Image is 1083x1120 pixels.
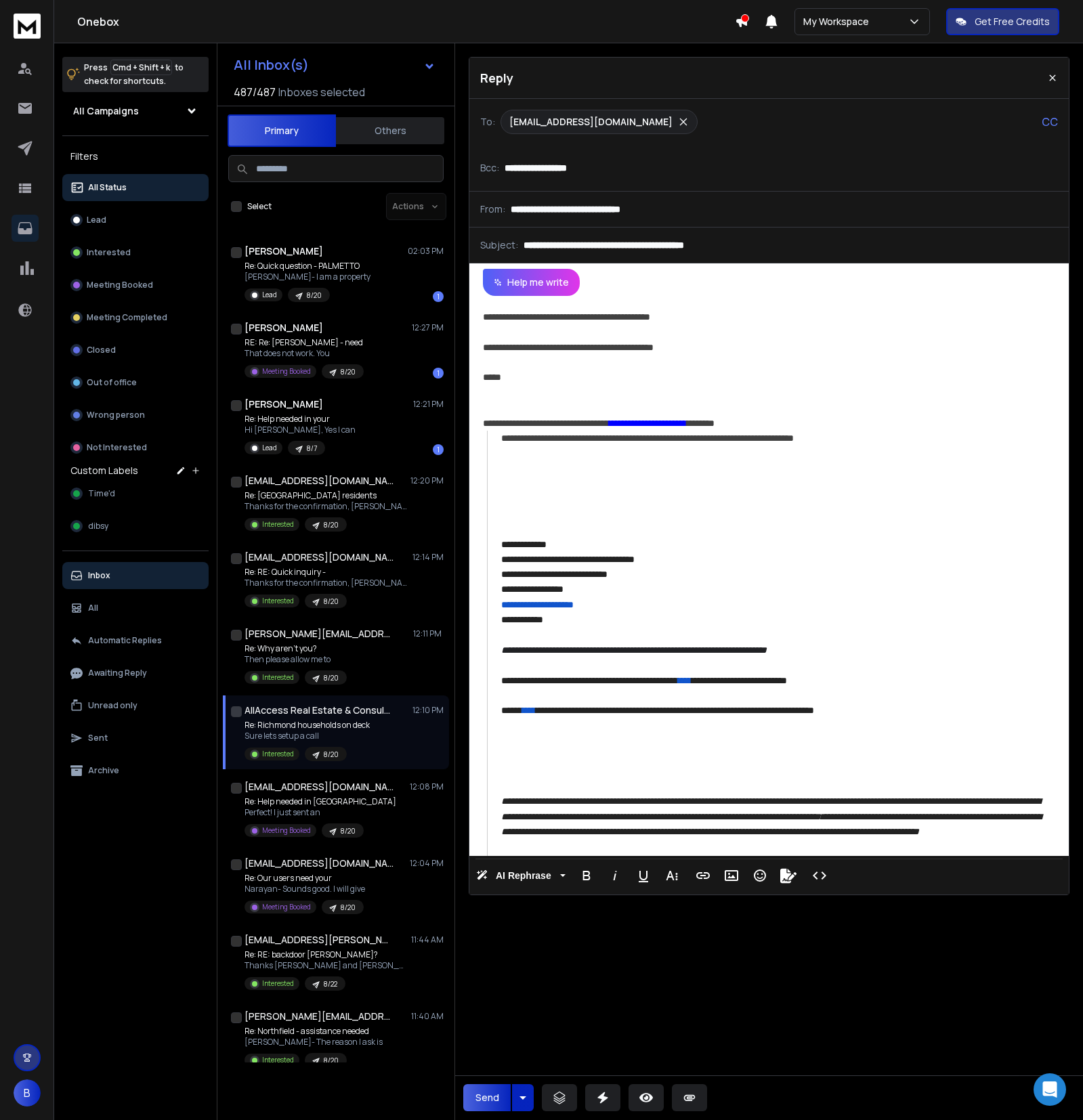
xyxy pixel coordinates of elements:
p: 8/20 [324,597,339,607]
p: 8/7 [307,444,317,454]
p: 8/20 [324,520,339,530]
button: Others [336,116,444,146]
div: Open Intercom Messenger [1034,1073,1066,1106]
p: [PERSON_NAME]- I am a property [245,272,370,282]
span: Cmd + Shift + k [110,60,172,75]
span: dibsy [88,521,108,532]
button: Archive [62,757,209,784]
p: Narayan- Sounds good. I will give [245,884,365,895]
p: RE: Re: [PERSON_NAME] - need [245,337,364,348]
button: B [14,1079,41,1106]
p: 8/20 [324,1056,339,1066]
div: 1 [433,368,444,379]
h3: Inboxes selected [278,84,365,100]
h1: [EMAIL_ADDRESS][DOMAIN_NAME] [245,780,394,794]
img: logo [14,14,41,39]
h1: AllAccess Real Estate & Consulting [245,704,394,717]
p: 8/20 [341,367,356,377]
p: Re: [GEOGRAPHIC_DATA] residents [245,490,407,501]
p: Re: RE: Quick inquiry - [245,567,407,578]
p: [EMAIL_ADDRESS][DOMAIN_NAME] [509,115,673,129]
p: 12:11 PM [413,628,444,639]
p: Closed [87,345,116,356]
button: All Campaigns [62,98,209,125]
button: Interested [62,239,209,266]
label: Select [247,201,272,212]
p: Then please allow me to [245,654,347,665]
h1: [PERSON_NAME][EMAIL_ADDRESS][PERSON_NAME][DOMAIN_NAME] [245,1010,394,1023]
p: 12:08 PM [410,781,444,792]
p: Hi [PERSON_NAME], Yes I can [245,425,356,435]
p: All Status [88,182,127,193]
button: All [62,595,209,622]
p: Thanks for the confirmation, [PERSON_NAME]. The [245,578,407,588]
button: Signature [776,862,801,889]
button: Code View [807,862,832,889]
h1: Onebox [77,14,735,30]
p: 12:27 PM [412,322,444,333]
button: Insert Image (⌘P) [719,862,744,889]
button: All Status [62,174,209,201]
h1: [PERSON_NAME] [245,244,323,258]
p: 8/22 [324,979,337,989]
p: Thanks [PERSON_NAME] and [PERSON_NAME]. To [245,960,407,971]
div: 1 [433,291,444,302]
button: Underline (⌘U) [631,862,656,889]
p: That does not work. You [245,348,364,359]
button: dibsy [62,513,209,540]
p: [PERSON_NAME]- The reason I ask is [245,1037,383,1048]
p: 02:03 PM [408,246,444,257]
p: Awaiting Reply [88,668,147,679]
p: 8/20 [341,826,356,836]
p: Interested [262,1055,294,1065]
p: CC [1042,114,1058,130]
button: Insert Link (⌘K) [690,862,716,889]
button: AI Rephrase [473,862,568,889]
h1: [EMAIL_ADDRESS][DOMAIN_NAME] [245,474,394,488]
button: Sent [62,725,209,752]
p: Wrong person [87,410,145,421]
p: Interested [262,749,294,759]
p: Perfect! I just sent an [245,807,396,818]
span: Time'd [88,488,115,499]
p: Press to check for shortcuts. [84,61,184,88]
button: Time'd [62,480,209,507]
p: Interested [262,978,294,989]
p: Interested [262,596,294,606]
button: Meeting Completed [62,304,209,331]
p: 12:21 PM [413,399,444,410]
p: Interested [262,519,294,530]
p: Bcc: [480,161,499,175]
p: Meeting Booked [262,902,311,912]
button: More Text [659,862,685,889]
p: Sure lets setup a call [245,731,370,741]
div: 1 [433,444,444,455]
h3: Custom Labels [70,464,138,477]
p: 12:20 PM [410,475,444,486]
p: Archive [88,765,119,776]
p: Re: Help needed in [GEOGRAPHIC_DATA] [245,796,396,807]
span: 487 / 487 [234,84,276,100]
button: Lead [62,207,209,234]
button: Unread only [62,692,209,719]
p: 8/20 [341,903,356,913]
button: Italic (⌘I) [602,862,628,889]
p: Reply [480,68,513,87]
p: 12:04 PM [410,858,444,869]
p: 8/20 [307,290,322,301]
p: Meeting Completed [87,312,167,323]
p: Meeting Booked [87,280,153,290]
p: Subject: [480,238,518,252]
p: Lead [262,443,277,453]
p: 11:40 AM [411,1011,444,1022]
p: Automatic Replies [88,635,162,646]
h1: [PERSON_NAME][EMAIL_ADDRESS][DOMAIN_NAME] [245,627,394,641]
span: AI Rephrase [493,870,554,882]
p: Sent [88,733,108,744]
button: Not Interested [62,434,209,461]
h1: [PERSON_NAME] [245,321,323,335]
button: Primary [228,114,336,147]
button: Closed [62,337,209,364]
